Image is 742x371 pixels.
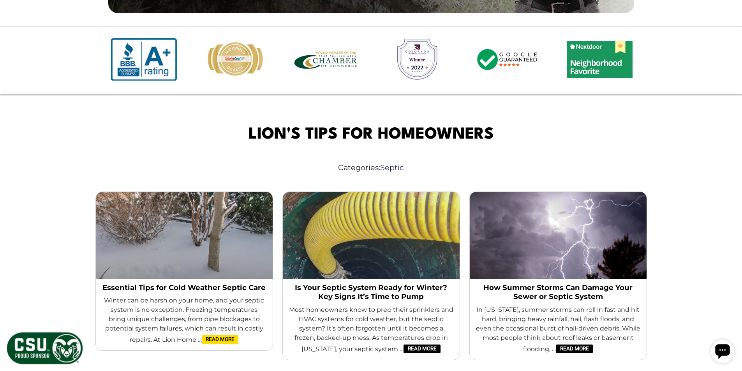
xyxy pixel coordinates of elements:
[6,331,84,365] img: CSU Sponsor Badge
[60,162,683,173] span: Categories:
[567,41,633,81] div: slide 9
[476,47,542,75] div: slide 8
[556,345,592,353] a: Read More
[111,38,177,83] div: slide 4
[476,283,640,302] a: How Summer Storms Can Damage Your Sewer or Septic System
[476,305,640,354] span: In [US_STATE], summer storms can roll in fast and hit hard, bringing heavy rainfall, hail, flash ...
[111,38,176,81] img: BBB A+ Rated
[3,3,26,26] div: Open chat widget
[289,305,453,354] span: Most homeowners know to prep their sprinklers and HVAC systems for cold weather, but the septic s...
[289,283,453,302] a: Is Your Septic System Ready for Winter? Key Signs It’s Time to Pump
[102,283,266,292] a: Essential Tips for Cold Weather Septic Care
[202,335,238,344] a: Read More
[380,163,404,172] a: Septic
[202,41,268,81] div: slide 5
[283,192,460,279] img: Is your septic system ready for the cold winter months?
[465,185,652,366] div: slide 2
[91,185,278,357] div: slide 6
[278,185,465,366] div: slide 1 (centered)
[99,32,644,90] ul: carousel
[384,39,451,84] div: slide 7
[102,296,266,345] span: Winter can be harsh on your home, and your septic system is no exception. Freezing temperatures b...
[293,48,359,71] img: Fort Collins Chamber of Commerce member
[567,41,632,78] img: Nextdoor - Neighborhood Favorite
[249,122,494,148] span: Lion's Tips for Homeowners
[293,48,360,74] div: slide 6
[476,47,541,72] img: Google Guaranteed
[404,345,440,353] a: Read More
